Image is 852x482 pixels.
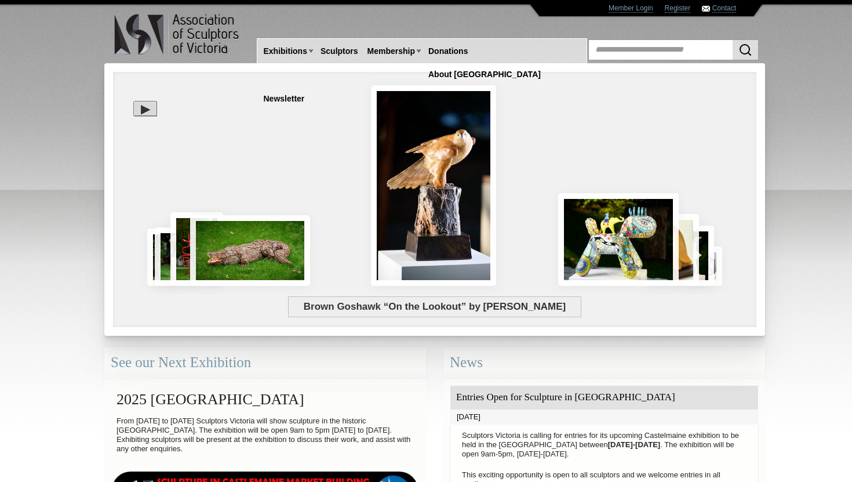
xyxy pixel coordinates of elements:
div: News [443,347,765,378]
div: [DATE] [450,409,758,425]
div: Entries Open for Sculpture in [GEOGRAPHIC_DATA] [450,386,758,409]
a: Sculptors [316,41,363,62]
p: Sculptors Victoria is calling for entries for its upcoming Castelmaine exhibition to be held in t... [456,428,752,462]
a: Membership [363,41,420,62]
a: About [GEOGRAPHIC_DATA] [424,64,545,85]
a: Exhibitions [259,41,312,62]
a: Donations [424,41,472,62]
img: Search [738,43,752,57]
img: logo.png [114,12,241,57]
strong: [DATE]-[DATE] [608,440,661,449]
div: See our Next Exhibition [104,347,426,378]
h2: 2025 [GEOGRAPHIC_DATA] [111,385,420,414]
img: Contact ASV [702,6,710,12]
p: From [DATE] to [DATE] Sculptors Victoria will show sculpture in the historic [GEOGRAPHIC_DATA]. T... [111,414,420,456]
a: Newsletter [259,88,310,110]
img: Brown Goshawk “On the Lookout” [371,85,496,286]
a: Register [665,4,691,13]
span: Brown Goshawk “On the Lookout” by [PERSON_NAME] [288,296,581,317]
a: Contact [712,4,736,13]
a: Member Login [609,4,653,13]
